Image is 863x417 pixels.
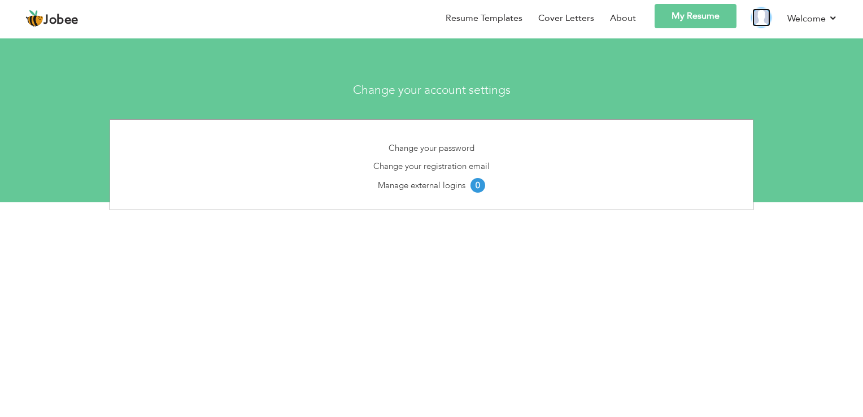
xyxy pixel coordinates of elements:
span: Jobee [43,14,79,27]
a: Change your password [389,142,474,154]
a: 0 [468,180,485,191]
h3: Change your account settings [116,84,747,97]
a: My Resume [655,4,736,28]
img: Profile Img [752,8,770,27]
a: Welcome [787,12,838,25]
a: About [610,12,636,25]
a: Manage external logins [378,180,465,191]
img: jobee.io [25,10,43,28]
a: Change your registration email [373,160,490,172]
a: Cover Letters [538,12,594,25]
span: 0 [470,178,485,193]
a: Jobee [25,10,79,28]
a: Resume Templates [446,12,522,25]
